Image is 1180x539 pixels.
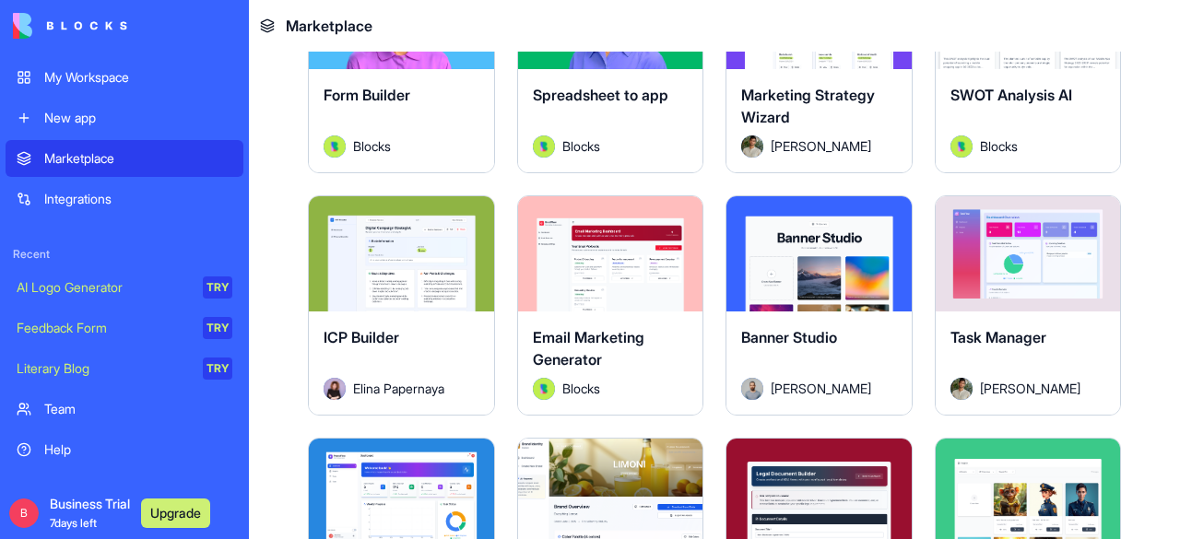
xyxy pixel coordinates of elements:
a: New app [6,100,243,136]
span: [PERSON_NAME] [980,379,1080,398]
button: Upgrade [141,498,210,528]
span: [PERSON_NAME] [771,136,871,156]
img: Avatar [950,378,973,400]
span: Elina Papernaya [353,379,444,398]
span: Spreadsheet to app [533,86,668,104]
span: Blocks [562,379,600,398]
span: Marketplace [286,15,372,37]
span: Banner Studio [741,328,837,346]
a: Integrations [6,181,243,217]
span: Blocks [353,136,391,156]
div: TRY [203,357,232,380]
span: Form Builder [324,86,410,104]
span: Recent [6,247,243,262]
div: Integrations [44,190,232,208]
div: Team [44,400,232,418]
a: My Workspace [6,59,243,96]
a: Marketplace [6,140,243,177]
img: Avatar [324,135,346,158]
img: Avatar [950,135,973,158]
a: ICP BuilderAvatarElina Papernaya [308,195,495,416]
span: 7 days left [50,516,97,530]
span: SWOT Analysis AI [950,86,1072,104]
img: Avatar [533,378,555,400]
span: ICP Builder [324,328,399,346]
span: Blocks [562,136,600,156]
span: Email Marketing Generator [533,328,644,369]
div: Literary Blog [17,359,190,378]
div: TRY [203,317,232,339]
img: logo [13,13,127,39]
img: Avatar [741,378,763,400]
div: Help [44,440,232,459]
div: New app [44,109,232,127]
div: Marketplace [44,149,232,168]
a: Help [6,431,243,468]
span: Marketing Strategy Wizard [741,86,875,126]
img: Avatar [324,378,346,400]
span: [PERSON_NAME] [771,379,871,398]
div: TRY [203,276,232,299]
div: AI Logo Generator [17,278,190,297]
a: Email Marketing GeneratorAvatarBlocks [517,195,704,416]
span: Task Manager [950,328,1046,346]
img: Avatar [741,135,763,158]
a: AI Logo GeneratorTRY [6,269,243,306]
span: Business Trial [50,495,130,532]
a: Feedback FormTRY [6,310,243,346]
a: Give feedback [6,472,243,509]
div: Feedback Form [17,319,190,337]
a: Task ManagerAvatar[PERSON_NAME] [935,195,1122,416]
a: Banner StudioAvatar[PERSON_NAME] [726,195,913,416]
span: B [9,498,39,528]
div: My Workspace [44,68,232,87]
a: Team [6,391,243,428]
span: Blocks [980,136,1018,156]
a: Literary BlogTRY [6,350,243,387]
img: Avatar [533,135,555,158]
